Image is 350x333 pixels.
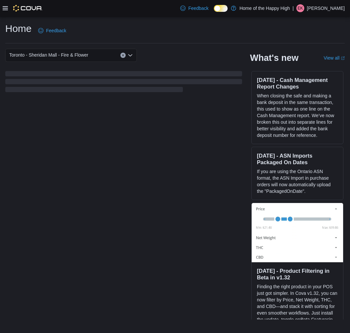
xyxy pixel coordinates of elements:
h3: [DATE] - ASN Imports Packaged On Dates [257,152,338,166]
span: EK [298,4,303,12]
img: Cova [13,5,42,12]
span: Toronto - Sheridan Mall - Fire & Flower [9,51,88,59]
svg: External link [341,56,345,60]
p: [PERSON_NAME] [307,4,345,12]
button: Open list of options [128,53,133,58]
a: Feedback [36,24,69,37]
h3: [DATE] - Cash Management Report Changes [257,77,338,90]
div: Emily Krizanic-Evenden [296,4,304,12]
p: | [292,4,294,12]
p: If you are using the Ontario ASN format, the ASN Import in purchase orders will now automatically... [257,168,338,194]
p: Home of the Happy High [239,4,290,12]
span: Feedback [46,27,66,34]
p: When closing the safe and making a bank deposit in the same transaction, this used to show as one... [257,92,338,139]
span: Loading [5,72,242,93]
em: Beta Features [300,317,329,322]
h3: [DATE] - Product Filtering in Beta in v1.32 [257,268,338,281]
a: View allExternal link [324,55,345,61]
h1: Home [5,22,32,35]
h2: What's new [250,53,298,63]
input: Dark Mode [214,5,228,12]
span: Feedback [188,5,208,12]
a: Feedback [178,2,211,15]
button: Clear input [120,53,126,58]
